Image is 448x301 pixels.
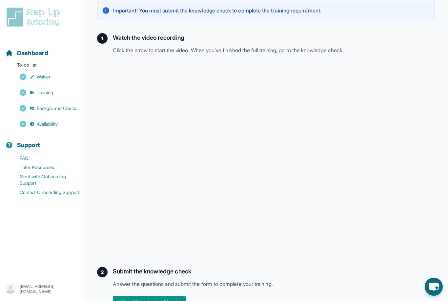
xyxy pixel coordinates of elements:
[113,65,435,246] iframe: Training Video
[113,267,435,276] h2: Submit the knowledge check
[17,140,40,150] span: Support
[5,163,84,172] a: Tutor Resources
[101,35,103,42] span: 1
[20,284,78,294] p: [EMAIL_ADDRESS][DOMAIN_NAME]
[17,49,48,58] span: Dashboard
[5,283,78,295] button: [EMAIL_ADDRESS][DOMAIN_NAME]
[5,119,84,129] a: Availability
[113,280,435,288] p: Answer the questions and submit the form to complete your training.
[425,278,443,296] button: chat-button
[3,38,81,60] button: Dashboard
[37,74,51,80] span: Waiver
[5,172,84,188] a: Meet with Onboarding Support
[113,46,435,54] p: Click the arrow to start the video. When you've finished the full training, go to the knowledge c...
[5,72,84,81] a: Waiver
[5,49,48,58] a: Dashboard
[105,8,106,13] span: !
[5,104,84,113] a: Background Check
[37,105,76,112] span: Background Check
[5,188,84,197] a: Contact Onboarding Support
[3,130,81,152] button: Support
[3,62,81,71] p: To-do list
[5,7,64,28] img: logo
[113,7,321,14] p: Important! You must submit the knowledge check to complete the training requirement.
[5,88,84,97] a: Training
[37,121,58,127] span: Availability
[113,33,435,42] h2: Watch the video recording
[101,269,104,275] span: 2
[5,154,84,163] a: FAQ
[37,89,53,96] span: Training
